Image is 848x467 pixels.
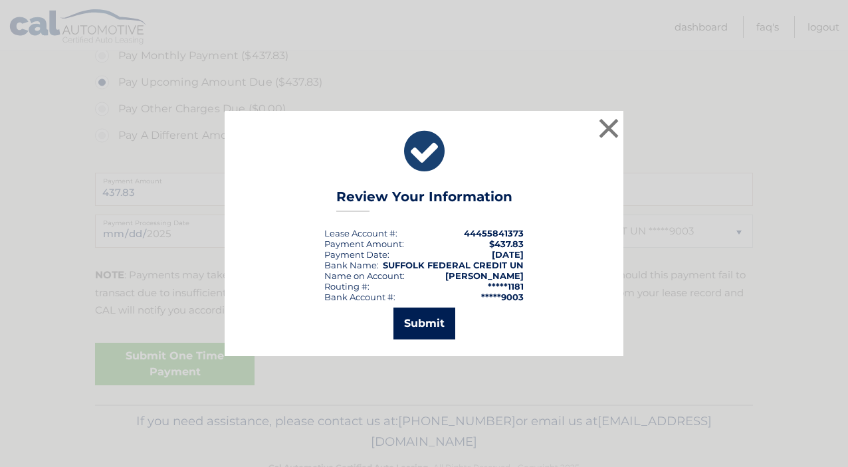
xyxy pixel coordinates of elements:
div: Routing #: [324,281,370,292]
div: Name on Account: [324,270,405,281]
div: Lease Account #: [324,228,397,238]
strong: 44455841373 [464,228,524,238]
span: Payment Date [324,249,387,260]
div: Bank Name: [324,260,379,270]
h3: Review Your Information [336,189,512,212]
span: [DATE] [492,249,524,260]
strong: [PERSON_NAME] [445,270,524,281]
div: : [324,249,389,260]
span: $437.83 [489,238,524,249]
button: × [595,115,622,141]
div: Payment Amount: [324,238,404,249]
button: Submit [393,308,455,339]
div: Bank Account #: [324,292,395,302]
strong: SUFFOLK FEDERAL CREDIT UN [383,260,524,270]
